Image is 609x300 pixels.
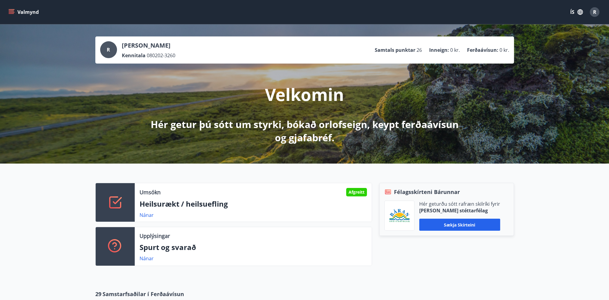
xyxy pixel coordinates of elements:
p: Hér geturðu sótt rafræn skilríki fyrir [419,201,500,207]
p: Inneign : [429,47,449,53]
button: menu [7,7,41,17]
p: Hér getur þú sótt um styrki, bókað orlofseign, keypt ferðaávísun og gjafabréf. [146,118,463,144]
p: Umsókn [140,188,161,196]
p: Samtals punktar [375,47,415,53]
span: R [107,46,110,53]
span: 26 [417,47,422,53]
p: Velkomin [265,83,344,106]
p: Ferðaávísun : [467,47,498,53]
span: 080202-3260 [147,52,175,59]
p: Heilsurækt / heilsuefling [140,199,367,209]
span: Samstarfsaðilar í Ferðaávísun [103,290,184,298]
button: ÍS [567,7,586,17]
p: [PERSON_NAME] stéttarfélag [419,207,500,214]
button: R [587,5,602,19]
p: Spurt og svarað [140,242,367,252]
span: 0 kr. [500,47,509,53]
img: Bz2lGXKH3FXEIQKvoQ8VL0Fr0uCiWgfgA3I6fSs8.png [389,209,410,223]
p: Kennitala [122,52,146,59]
a: Nánar [140,212,154,218]
span: Félagsskírteni Bárunnar [394,188,460,196]
p: Upplýsingar [140,232,170,240]
button: Sækja skírteini [419,219,500,231]
a: Nánar [140,255,154,262]
div: Afgreitt [346,188,367,196]
p: [PERSON_NAME] [122,41,175,50]
span: 29 [95,290,101,298]
span: R [593,9,596,15]
span: 0 kr. [450,47,460,53]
